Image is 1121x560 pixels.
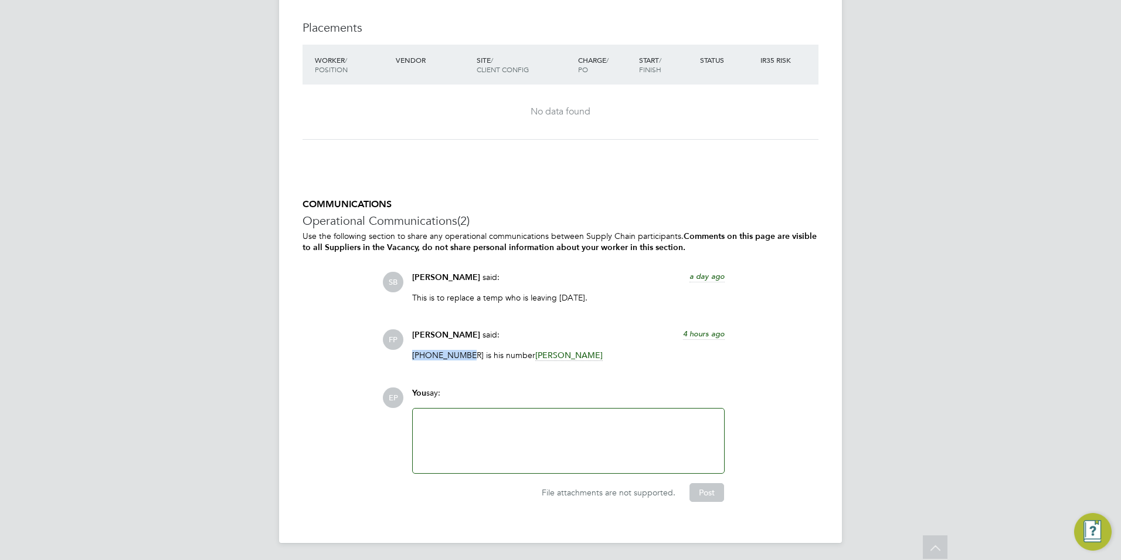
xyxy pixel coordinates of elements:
[412,350,725,360] p: [PHONE_NUMBER] is his number
[383,272,403,292] span: SB
[483,272,500,282] span: said:
[303,198,818,211] h5: COMMUNICATIONS
[412,387,725,408] div: say:
[683,329,725,339] span: 4 hours ago
[457,213,470,228] span: (2)
[383,329,403,350] span: FP
[639,55,661,74] span: / Finish
[412,330,480,340] span: [PERSON_NAME]
[412,272,480,282] span: [PERSON_NAME]
[1074,513,1112,551] button: Engage Resource Center
[542,487,675,498] span: File attachments are not supported.
[575,49,636,80] div: Charge
[303,231,817,252] b: Comments on this page are visible to all Suppliers in the Vacancy, do not share personal informat...
[412,388,426,398] span: You
[303,231,818,253] p: Use the following section to share any operational communications between Supply Chain participants.
[314,106,807,118] div: No data found
[697,49,758,70] div: Status
[303,20,818,35] h3: Placements
[477,55,529,74] span: / Client Config
[303,213,818,228] h3: Operational Communications
[483,329,500,340] span: said:
[578,55,609,74] span: / PO
[689,271,725,281] span: a day ago
[412,292,725,303] p: This is to replace a temp who is leaving [DATE].
[312,49,393,80] div: Worker
[383,387,403,408] span: EP
[757,49,798,70] div: IR35 Risk
[535,350,603,361] span: [PERSON_NAME]
[315,55,348,74] span: / Position
[689,483,724,502] button: Post
[474,49,575,80] div: Site
[636,49,697,80] div: Start
[393,49,474,70] div: Vendor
